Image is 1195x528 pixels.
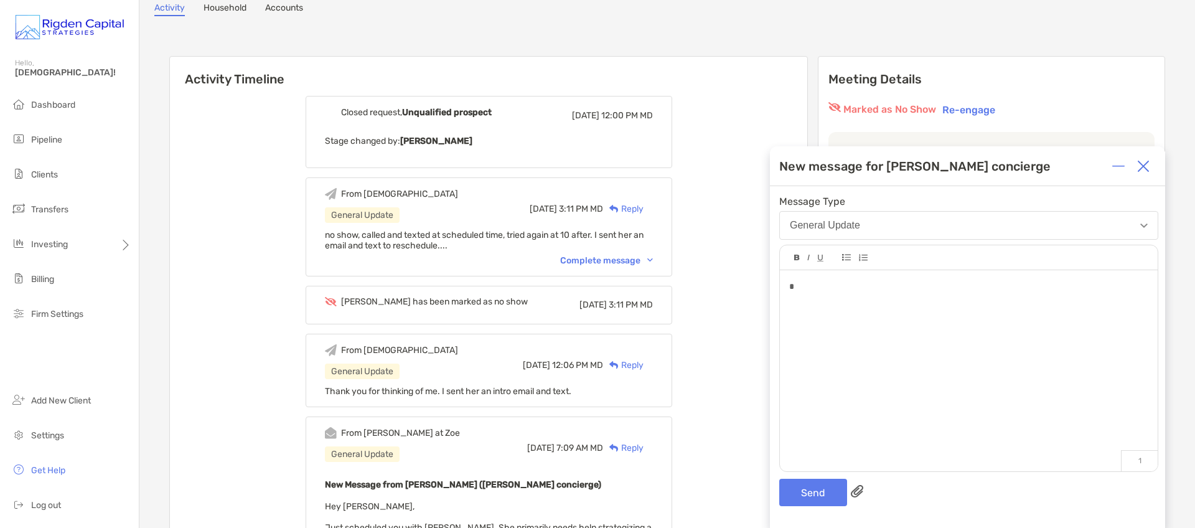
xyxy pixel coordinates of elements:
[31,309,83,319] span: Firm Settings
[609,361,619,369] img: Reply icon
[31,395,91,406] span: Add New Client
[828,72,1155,87] p: Meeting Details
[11,201,26,216] img: transfers icon
[170,57,807,87] h6: Activity Timeline
[11,392,26,407] img: add_new_client icon
[572,110,599,121] span: [DATE]
[530,204,557,214] span: [DATE]
[15,67,131,78] span: [DEMOGRAPHIC_DATA]!
[31,169,58,180] span: Clients
[11,131,26,146] img: pipeline icon
[11,166,26,181] img: clients icon
[31,239,68,250] span: Investing
[603,202,644,215] div: Reply
[779,159,1051,174] div: New message for [PERSON_NAME] concierge
[807,255,810,261] img: Editor control icon
[601,110,653,121] span: 12:00 PM MD
[265,2,303,16] a: Accounts
[325,364,400,379] div: General Update
[325,188,337,200] img: Event icon
[527,443,555,453] span: [DATE]
[609,299,653,310] span: 3:11 PM MD
[843,102,936,117] p: Marked as No Show
[794,255,800,261] img: Editor control icon
[560,255,653,266] div: Complete message
[325,446,400,462] div: General Update
[11,462,26,477] img: get-help icon
[31,204,68,215] span: Transfers
[325,133,653,149] p: Stage changed by:
[842,254,851,261] img: Editor control icon
[609,205,619,213] img: Reply icon
[11,427,26,442] img: settings icon
[400,136,472,146] b: [PERSON_NAME]
[31,134,62,145] span: Pipeline
[1112,160,1125,172] img: Expand or collapse
[402,107,492,118] b: Unqualified prospect
[11,497,26,512] img: logout icon
[1121,450,1158,471] p: 1
[603,441,644,455] div: Reply
[11,271,26,286] img: billing icon
[154,2,185,16] a: Activity
[817,255,823,262] img: Editor control icon
[15,5,124,50] img: Zoe Logo
[325,106,337,118] img: Event icon
[790,220,860,231] div: General Update
[552,360,603,370] span: 12:06 PM MD
[779,479,847,506] button: Send
[31,500,61,511] span: Log out
[1140,224,1148,228] img: Open dropdown arrow
[341,296,528,307] div: [PERSON_NAME] has been marked as no show
[341,345,458,356] div: From [DEMOGRAPHIC_DATA]
[325,427,337,439] img: Event icon
[325,230,644,251] span: no show, called and texted at scheduled time, tried again at 10 after. I sent her an email and te...
[559,204,603,214] span: 3:11 PM MD
[341,189,458,199] div: From [DEMOGRAPHIC_DATA]
[325,479,601,490] b: New Message from [PERSON_NAME] ([PERSON_NAME] concierge)
[828,102,841,112] img: red eyr
[579,299,607,310] span: [DATE]
[556,443,603,453] span: 7:09 AM MD
[341,428,460,438] div: From [PERSON_NAME] at Zoe
[1137,160,1150,172] img: Close
[31,274,54,285] span: Billing
[204,2,246,16] a: Household
[325,386,571,397] span: Thank you for thinking of me. I sent her an intro email and text.
[325,207,400,223] div: General Update
[851,485,863,497] img: paperclip attachments
[325,344,337,356] img: Event icon
[325,297,337,306] img: Event icon
[858,254,868,262] img: Editor control icon
[31,100,75,110] span: Dashboard
[523,360,550,370] span: [DATE]
[31,430,64,441] span: Settings
[603,359,644,372] div: Reply
[647,258,653,262] img: Chevron icon
[11,236,26,251] img: investing icon
[11,306,26,321] img: firm-settings icon
[609,444,619,452] img: Reply icon
[779,211,1158,240] button: General Update
[341,107,492,118] div: Closed request,
[31,465,65,476] span: Get Help
[779,196,1158,207] span: Message Type
[939,102,999,117] button: Re-engage
[11,97,26,111] img: dashboard icon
